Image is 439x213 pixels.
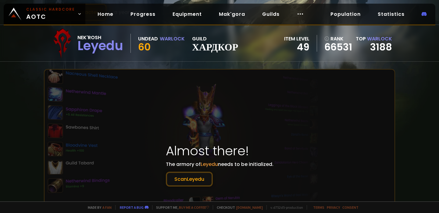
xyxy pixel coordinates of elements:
span: Support me, [152,205,209,210]
a: Privacy [327,205,340,210]
a: Home [93,8,118,20]
button: ScanLeyedu [166,172,213,187]
div: Leyedu [77,41,123,50]
a: 3188 [370,40,392,54]
div: 49 [284,43,309,52]
a: Population [326,8,366,20]
a: Statistics [373,8,409,20]
span: ХАРДКОР [192,43,238,52]
span: Warlock [367,35,392,42]
a: 66531 [324,43,352,52]
a: [DOMAIN_NAME] [236,205,263,210]
a: Classic HardcoreAOTC [4,4,85,24]
div: Undead [138,35,158,43]
a: Buy me a coffee [179,205,209,210]
span: 60 [138,40,151,54]
div: Nek'Rosh [77,34,123,41]
a: a fan [102,205,112,210]
a: Progress [126,8,160,20]
a: Report a bug [120,205,144,210]
h1: Almost there! [166,141,273,160]
span: v. d752d5 - production [266,205,303,210]
a: Guilds [257,8,284,20]
div: guild [192,35,238,52]
a: Terms [313,205,324,210]
span: Leyedu [201,161,218,168]
span: AOTC [26,7,75,21]
a: Consent [342,205,359,210]
p: The armory of needs to be initialized. [166,160,273,187]
div: rank [324,35,352,43]
div: item level [284,35,309,43]
div: Top [356,35,392,43]
a: Mak'gora [214,8,250,20]
small: Classic Hardcore [26,7,75,12]
span: Checkout [213,205,263,210]
a: Equipment [168,8,207,20]
div: Warlock [160,35,185,43]
span: Made by [84,205,112,210]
